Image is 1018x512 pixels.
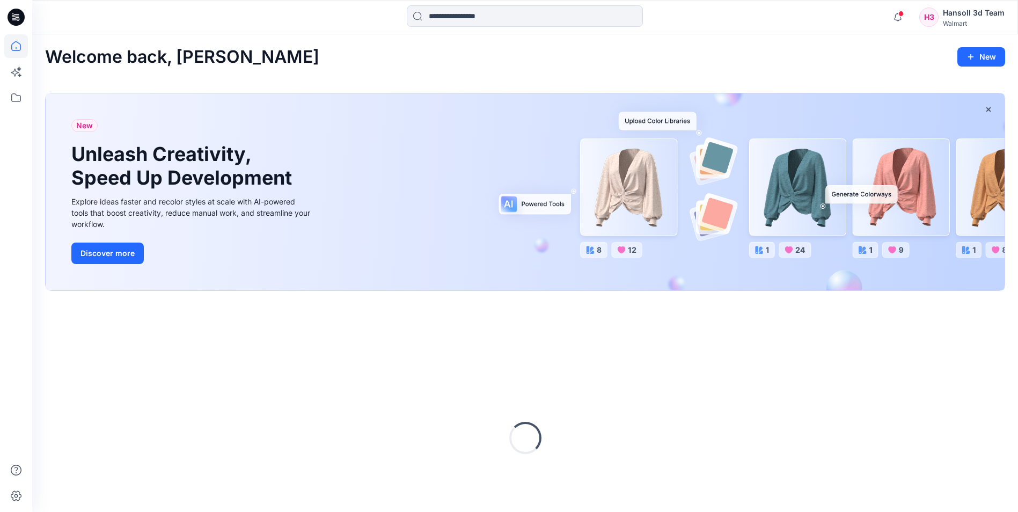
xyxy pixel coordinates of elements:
[943,6,1005,19] div: Hansoll 3d Team
[943,19,1005,27] div: Walmart
[76,119,93,132] span: New
[71,196,313,230] div: Explore ideas faster and recolor styles at scale with AI-powered tools that boost creativity, red...
[71,243,313,264] a: Discover more
[957,47,1005,67] button: New
[45,47,319,67] h2: Welcome back, [PERSON_NAME]
[71,243,144,264] button: Discover more
[71,143,297,189] h1: Unleash Creativity, Speed Up Development
[919,8,939,27] div: H3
